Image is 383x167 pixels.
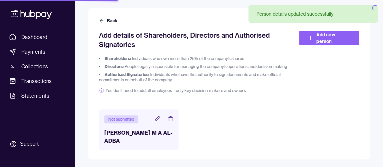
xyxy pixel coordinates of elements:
[256,11,333,17] div: Person details updated successfully
[299,31,359,45] a: Add new person
[104,115,138,123] div: Not submitted
[7,60,68,72] a: Collections
[7,137,68,151] a: Support
[21,92,49,100] span: Statements
[99,31,294,49] h2: Add details of Shareholders, Directors and Authorised Signatories
[99,72,294,83] li: Individuals who have the authority to sign documents and make official commitments on behalf of t...
[99,64,294,69] li: People legally responsible for managing the company's operations and decision-making
[104,129,173,145] h3: [PERSON_NAME] M A AL-ADBA
[105,56,131,61] span: Shareholders:
[21,33,48,41] span: Dashboard
[105,64,124,69] span: Directors:
[7,75,68,87] a: Transactions
[99,17,119,24] button: Back
[21,48,45,56] span: Payments
[7,90,68,102] a: Statements
[7,46,68,58] a: Payments
[7,31,68,43] a: Dashboard
[105,72,149,77] span: Authorised Signatories:
[99,88,294,93] span: You don't need to add all employees—only key decision-makers and owners
[21,62,48,70] span: Collections
[20,140,39,148] div: Support
[99,56,294,61] li: Individuals who own more than 25% of the company's shares
[21,77,52,85] span: Transactions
